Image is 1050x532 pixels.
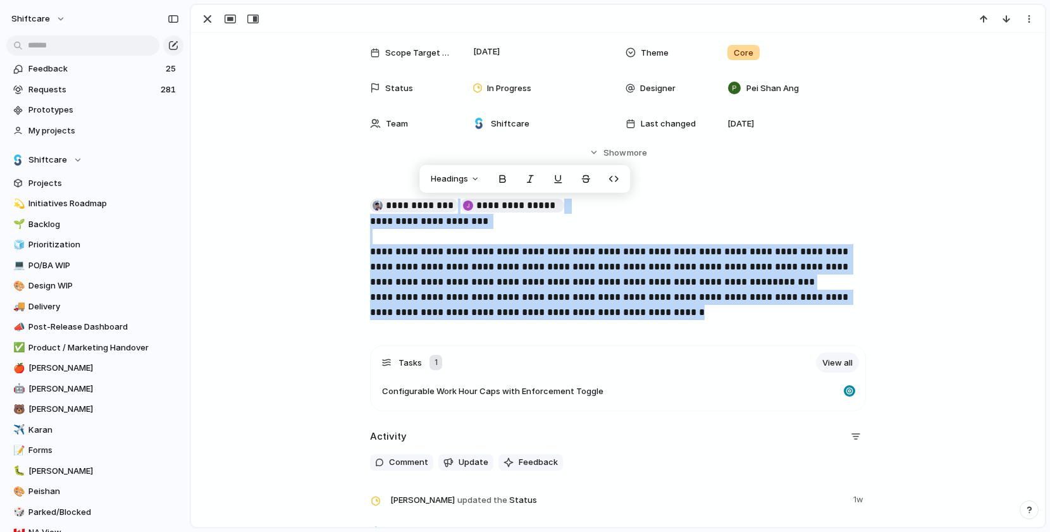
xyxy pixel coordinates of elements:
a: 🎲Parked/Blocked [6,503,183,522]
span: Karan [28,424,179,436]
span: Comment [389,456,428,469]
span: [DATE] [470,44,503,59]
div: 🚚 [13,299,22,314]
button: 💫 [11,197,24,210]
div: 🐻 [13,402,22,417]
button: shiftcare [6,9,72,29]
span: Update [459,456,488,469]
span: Core [734,47,753,59]
a: 🤖[PERSON_NAME] [6,380,183,399]
div: 🌱 [13,217,22,232]
div: 📝 [13,443,22,458]
span: Projects [28,177,179,190]
span: Tasks [398,357,422,369]
a: 🎨Peishan [6,482,183,501]
span: Post-Release Dashboard [28,321,179,333]
span: shiftcare [11,13,50,25]
div: 💫 [13,197,22,211]
button: Headings [423,169,487,189]
button: 📣 [11,321,24,333]
span: 25 [166,63,178,75]
span: PO/BA WIP [28,259,179,272]
button: 📝 [11,444,24,457]
button: 🤖 [11,383,24,395]
span: Configurable Work Hour Caps with Enforcement Toggle [382,385,603,398]
a: Projects [6,174,183,193]
div: 🐻[PERSON_NAME] [6,400,183,419]
a: 🎨Design WIP [6,276,183,295]
button: 💻 [11,259,24,272]
span: more [627,147,647,159]
button: 🌱 [11,218,24,231]
span: My projects [28,125,179,137]
span: Scope Target Date [385,47,451,59]
div: 📝Forms [6,441,183,460]
span: Feedback [519,456,558,469]
span: 281 [161,84,178,96]
a: 💫Initiatives Roadmap [6,194,183,213]
div: 🎲 [13,505,22,519]
span: In Progress [487,82,531,95]
span: Show [603,147,626,159]
span: Theme [641,47,669,59]
a: 🐛[PERSON_NAME] [6,462,183,481]
span: Last changed [641,118,696,130]
button: 🍎 [11,362,24,374]
button: 🎨 [11,280,24,292]
div: ✅ [13,340,22,355]
div: ✈️ [13,423,22,437]
div: 🍎 [13,361,22,376]
span: [PERSON_NAME] [28,362,179,374]
h2: Activity [370,430,407,444]
a: ✅Product / Marketing Handover [6,338,183,357]
div: 🐛 [13,464,22,478]
span: Headings [431,173,468,185]
a: View all [816,352,859,373]
a: ✈️Karan [6,421,183,440]
span: 1w [853,491,866,506]
span: Pei Shan Ang [746,82,799,95]
span: Delivery [28,300,179,313]
span: Shiftcare [491,118,529,130]
div: 🧊 [13,238,22,252]
button: ✈️ [11,424,24,436]
button: 🎨 [11,485,24,498]
span: Design WIP [28,280,179,292]
span: Peishan [28,485,179,498]
span: Product / Marketing Handover [28,342,179,354]
button: Update [438,454,493,471]
button: 🐛 [11,465,24,478]
a: Feedback25 [6,59,183,78]
a: Prototypes [6,101,183,120]
button: 🧊 [11,238,24,251]
span: Team [386,118,408,130]
button: 🚚 [11,300,24,313]
a: 🚚Delivery [6,297,183,316]
span: Requests [28,84,157,96]
a: 🍎[PERSON_NAME] [6,359,183,378]
span: Initiatives Roadmap [28,197,179,210]
button: Feedback [498,454,563,471]
button: Showmore [370,141,866,164]
a: 📣Post-Release Dashboard [6,318,183,337]
span: Status [385,82,413,95]
a: 🧊Prioritization [6,235,183,254]
span: [PERSON_NAME] [390,494,455,507]
span: [PERSON_NAME] [28,403,179,416]
span: Parked/Blocked [28,506,179,519]
div: 🤖 [13,381,22,396]
button: 🎲 [11,506,24,519]
div: 1 [429,355,442,370]
span: Prioritization [28,238,179,251]
a: 🌱Backlog [6,215,183,234]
